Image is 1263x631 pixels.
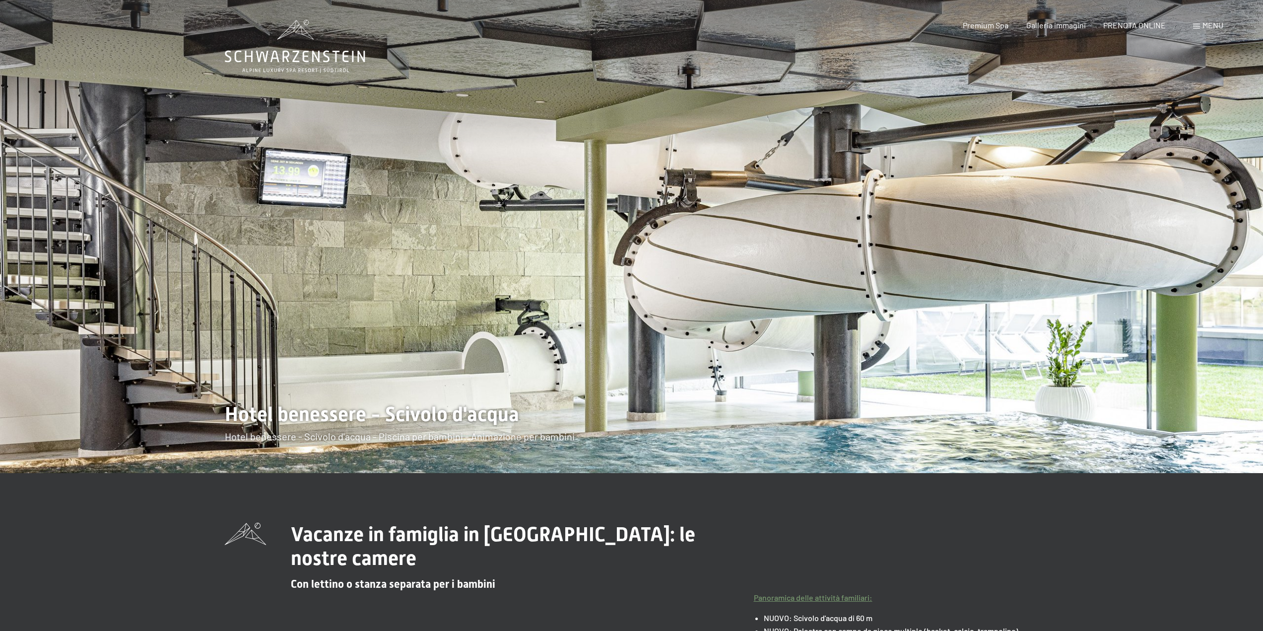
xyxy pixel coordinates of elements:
[1202,20,1223,30] span: Menu
[1181,438,1186,443] div: Carousel Page 5
[1205,438,1211,443] div: Carousel Page 7
[764,613,872,623] strong: NUOVO: Scivolo d'acqua di 60 m
[291,523,695,570] span: Vacanze in famiglia in [GEOGRAPHIC_DATA]: le nostre camere
[1026,20,1086,30] a: Galleria immagini
[963,20,1008,30] a: Premium Spa
[1103,20,1166,30] a: PRENOTA ONLINE
[1128,438,1223,443] div: Carousel Pagination
[1156,438,1161,443] div: Carousel Page 3
[291,578,495,590] span: Con lettino o stanza separata per i bambini
[1143,438,1149,443] div: Carousel Page 2
[1218,438,1223,443] div: Carousel Page 8
[1168,438,1174,443] div: Carousel Page 4
[754,593,872,602] a: Panoramica delle attività familiari:
[1131,438,1136,443] div: Carousel Page 1 (Current Slide)
[1193,438,1198,443] div: Carousel Page 6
